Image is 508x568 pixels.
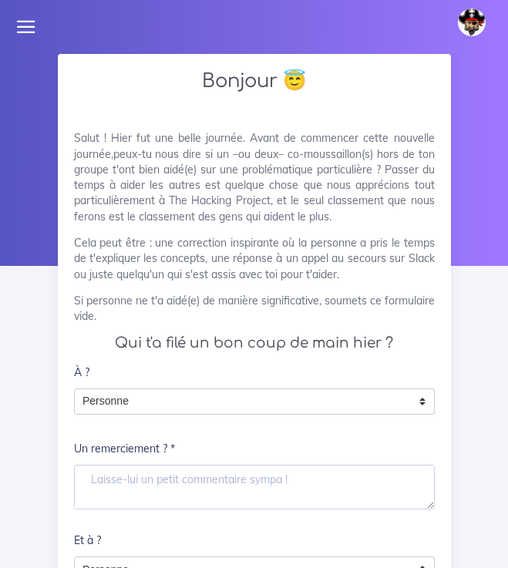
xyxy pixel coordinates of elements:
[74,70,435,92] h2: Bonjour 😇
[74,235,435,282] p: Cela peut être : une correction inspirante où la personne a pris le temps de t'expliquer les conc...
[74,293,435,324] p: Si personne ne t'a aidé(e) de manière significative, soumets ce formulaire vide.
[74,526,101,557] label: Et à ?
[74,334,435,351] h4: Qui t'a filé un bon coup de main hier ?
[74,130,435,224] p: Salut ! Hier fut une belle journée. Avant de commencer cette nouvelle journée,peux-tu nous dire s...
[458,8,486,36] img: avatar
[74,358,89,389] label: À ?
[74,433,175,465] label: Un remerciement ? *
[75,389,411,414] span: Personne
